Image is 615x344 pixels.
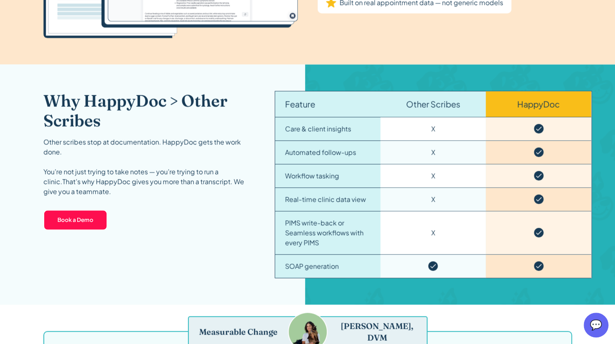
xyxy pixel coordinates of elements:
img: Checkmark [534,194,544,204]
h2: Why HappyDoc > Other Scribes [43,91,255,130]
h1: [PERSON_NAME], DVM [331,320,423,343]
h1: Measurable Change [199,326,278,337]
div: Feature [285,98,315,110]
div: X [431,228,435,238]
div: PIMS write-back or Seamless workflows with every PIMS [285,218,370,247]
div: Other scribes stop at documentation. HappyDoc gets the work done. You’re not just trying to take ... [43,137,255,196]
div: HappyDoc [517,98,560,110]
div: Other Scribes [406,98,460,110]
div: Automated follow-ups [285,147,356,157]
div: X [431,171,435,181]
div: Real-time clinic data view [285,194,366,204]
div: Care & client insights [285,124,351,134]
img: Checkmark [534,228,544,237]
img: Checkmark [534,261,544,271]
a: Book a Demo [43,210,107,230]
div: SOAP generation [285,261,339,271]
div: X [431,124,435,134]
div: Workflow tasking [285,171,339,181]
img: Checkmark [534,147,544,157]
div: X [431,194,435,204]
img: Checkmark [534,124,544,133]
img: Checkmark [428,261,438,271]
div: X [431,147,435,157]
img: Checkmark [534,171,544,180]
